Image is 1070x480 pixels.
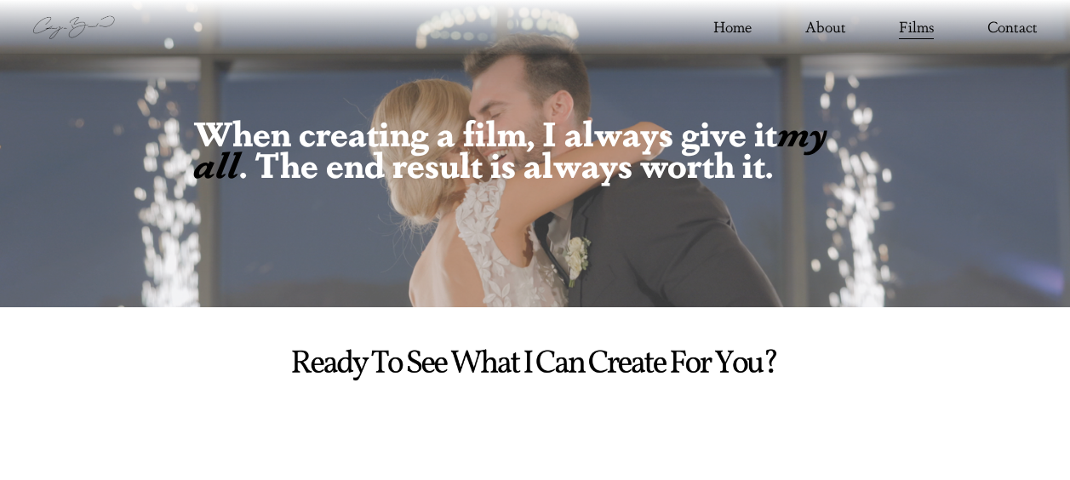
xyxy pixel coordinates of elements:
a: Films [899,14,934,41]
a: Home [713,14,752,41]
a: About [805,14,846,41]
a: Contact [987,14,1038,41]
em: my all [193,108,835,188]
img: Camryn Bradshaw Films [32,11,115,43]
h3: When creating a film, I always give it . The end result is always worth it. [193,117,877,180]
